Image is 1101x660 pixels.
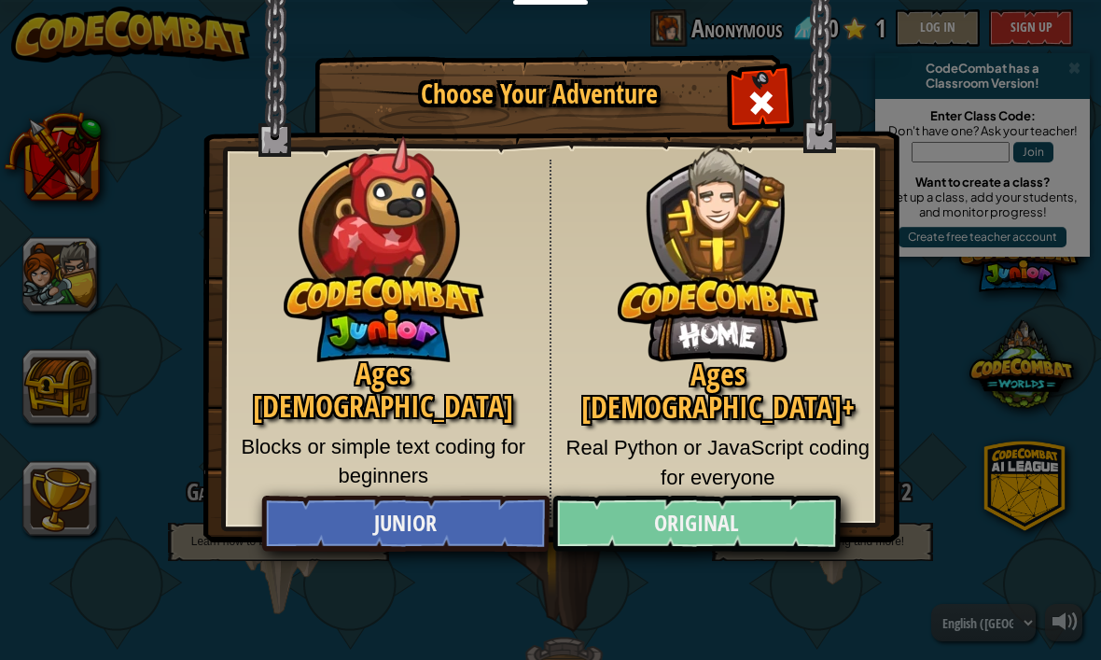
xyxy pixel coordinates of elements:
[618,117,818,362] img: CodeCombat Original hero character
[348,80,731,109] h1: Choose Your Adventure
[284,124,484,362] img: CodeCombat Junior hero character
[231,432,536,491] p: Blocks or simple text coding for beginners
[732,71,790,130] div: Close modal
[261,496,549,552] a: Junior
[552,496,840,552] a: Original
[565,358,871,424] h2: Ages [DEMOGRAPHIC_DATA]+
[231,358,536,423] h2: Ages [DEMOGRAPHIC_DATA]
[565,433,871,492] p: Real Python or JavaScript coding for everyone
